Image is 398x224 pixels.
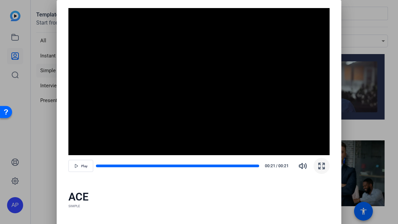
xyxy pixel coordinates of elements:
div: / [262,163,292,169]
button: Mute [295,158,311,174]
span: 00:21 [262,163,276,169]
div: ACE [68,190,330,204]
span: Play [81,164,88,168]
button: Play [68,160,93,172]
div: SIMPLE [68,204,330,209]
div: Video Player [68,8,330,155]
button: Fullscreen [314,158,330,174]
span: 00:21 [278,163,292,169]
